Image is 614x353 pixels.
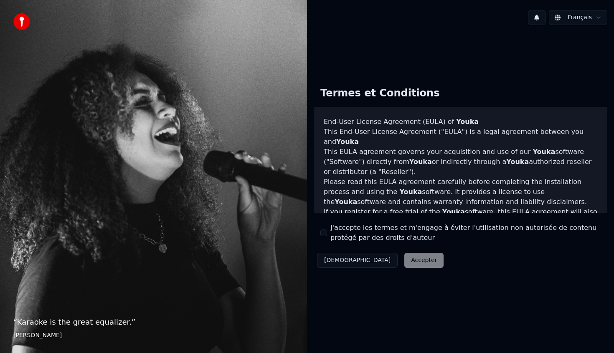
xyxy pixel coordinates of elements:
p: This EULA agreement governs your acquisition and use of our software ("Software") directly from o... [324,147,597,177]
span: Youka [399,188,422,196]
span: Youka [409,158,432,166]
button: [DEMOGRAPHIC_DATA] [317,253,398,268]
span: Youka [442,208,465,216]
span: Youka [336,138,359,146]
footer: [PERSON_NAME] [13,331,294,340]
span: Youka [456,118,479,126]
p: If you register for a free trial of the software, this EULA agreement will also govern that trial... [324,207,597,247]
p: This End-User License Agreement ("EULA") is a legal agreement between you and [324,127,597,147]
span: Youka [506,158,529,166]
span: Youka [335,198,357,206]
p: “ Karaoke is the great equalizer. ” [13,316,294,328]
label: J'accepte les termes et m'engage à éviter l'utilisation non autorisée de contenu protégé par des ... [330,223,601,243]
img: youka [13,13,30,30]
p: Please read this EULA agreement carefully before completing the installation process and using th... [324,177,597,207]
h3: End-User License Agreement (EULA) of [324,117,597,127]
div: Termes et Conditions [314,80,446,107]
span: Youka [533,148,555,156]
